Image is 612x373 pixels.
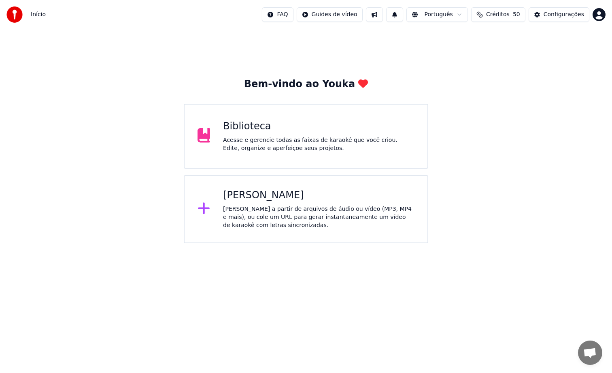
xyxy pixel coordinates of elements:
[6,6,23,23] img: youka
[244,78,368,91] div: Bem-vindo ao Youka
[262,7,293,22] button: FAQ
[31,11,46,19] span: Início
[578,341,602,365] div: Conversa aberta
[223,189,414,202] div: [PERSON_NAME]
[223,120,414,133] div: Biblioteca
[297,7,363,22] button: Guides de vídeo
[486,11,510,19] span: Créditos
[31,11,46,19] nav: breadcrumb
[471,7,525,22] button: Créditos50
[223,136,414,152] div: Acesse e gerencie todas as faixas de karaokê que você criou. Edite, organize e aperfeiçoe seus pr...
[223,205,414,229] div: [PERSON_NAME] a partir de arquivos de áudio ou vídeo (MP3, MP4 e mais), ou cole um URL para gerar...
[544,11,584,19] div: Configurações
[513,11,520,19] span: 50
[529,7,589,22] button: Configurações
